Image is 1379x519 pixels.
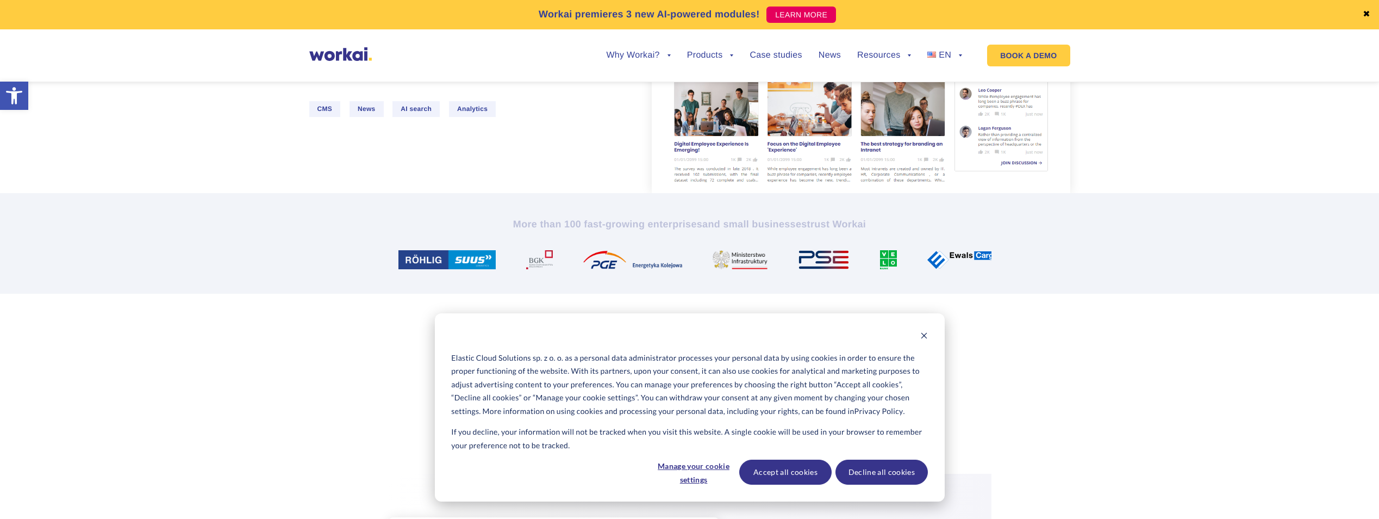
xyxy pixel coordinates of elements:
div: Cookie banner [435,313,945,502]
a: News [819,51,841,60]
a: ✖ [1363,10,1370,19]
a: Privacy Policy [57,92,102,101]
a: Products [687,51,734,60]
input: you@company.com [177,13,349,35]
span: EN [939,51,951,60]
a: LEARN MORE [766,7,836,23]
span: News [350,101,384,117]
button: Decline all cookies [835,460,928,485]
p: Workai premieres 3 new AI-powered modules! [539,7,760,22]
span: AI search [392,101,440,117]
span: Analytics [449,101,496,117]
h2: Create a and engaged workplace [388,359,991,382]
button: Dismiss cookie banner [920,330,928,344]
p: If you decline, your information will not be tracked when you visit this website. A single cookie... [451,425,927,452]
i: and small businesses [702,219,807,230]
iframe: Popup CTA [5,425,299,514]
a: Case studies [750,51,802,60]
p: Elastic Cloud Solutions sp. z o. o. as a personal data administrator processes your personal data... [451,351,927,418]
span: CMS [309,101,341,117]
a: Privacy Policy [854,405,903,418]
h2: More than 100 fast-growing enterprises trust Workai [388,218,991,231]
a: Why Workai? [606,51,670,60]
button: Manage your cookie settings [652,460,735,485]
a: BOOK A DEMO [987,45,1070,66]
a: Resources [857,51,911,60]
button: Accept all cookies [739,460,832,485]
